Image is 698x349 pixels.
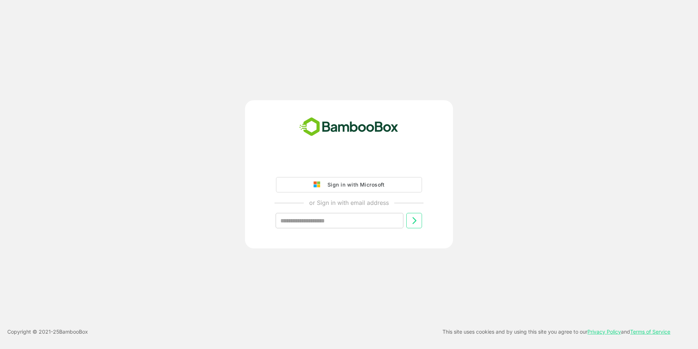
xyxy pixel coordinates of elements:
[587,329,621,335] a: Privacy Policy
[324,180,384,189] div: Sign in with Microsoft
[295,115,402,139] img: bamboobox
[314,181,324,188] img: google
[309,198,389,207] p: or Sign in with email address
[630,329,670,335] a: Terms of Service
[442,327,670,336] p: This site uses cookies and by using this site you agree to our and
[7,327,88,336] p: Copyright © 2021- 25 BambooBox
[276,177,422,192] button: Sign in with Microsoft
